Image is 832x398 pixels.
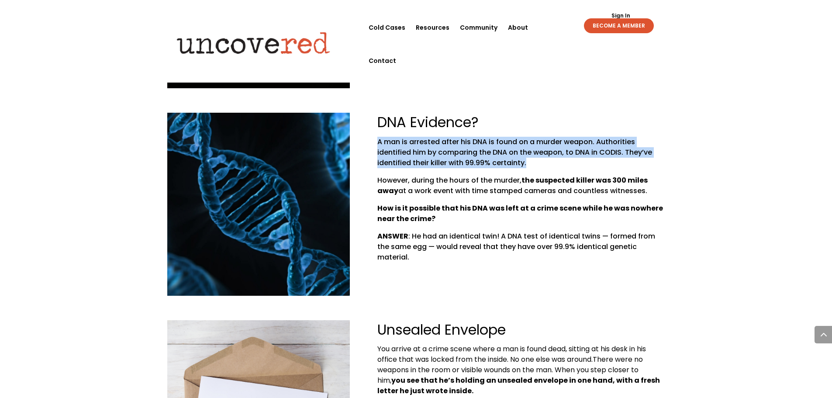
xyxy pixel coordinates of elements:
a: Cold Cases [369,11,405,44]
a: Contact [369,44,396,77]
strong: the suspected killer was 300 miles away [377,175,648,196]
a: BECOME A MEMBER [584,18,654,33]
p: A man is arrested after his DNA is found on a murder weapon. Authorities identified him by compar... [377,137,665,175]
b: you see that he’s holding an unsealed envelope in one hand, with a fresh letter he just wrote ins... [377,375,660,396]
span: DNA Evidence? [377,112,479,132]
span: Unsealed Envelope [377,320,506,339]
strong: How is it possible that his DNA was left at a crime scene while he was nowhere near the crime? [377,203,663,224]
span: You arrive at a crime scene where a man is found dead, sitting at his desk in his office that was... [377,344,646,364]
a: About [508,11,528,44]
img: DNAcanyousolvethis [167,113,350,295]
p: : He had an identical twin! A DNA test of identical twins — formed from the same egg — would reve... [377,231,665,263]
strong: ANSWER [377,231,408,241]
span: There were no weapons in the room or visible wounds on the man. When you step closer to him, [377,354,643,385]
p: However, during the hours of the murder, at a work event with time stamped cameras and countless ... [377,175,665,203]
img: Uncovered logo [169,26,338,60]
a: Sign In [607,13,635,18]
a: Resources [416,11,449,44]
a: Community [460,11,497,44]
